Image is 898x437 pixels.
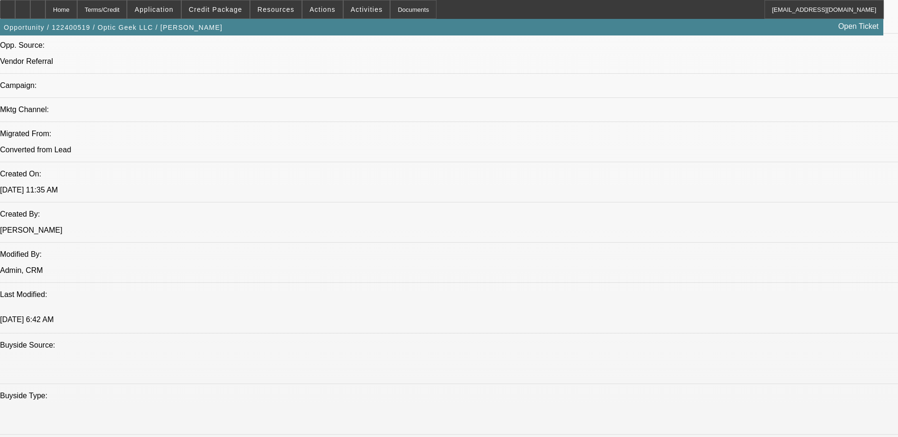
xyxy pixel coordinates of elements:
[189,6,242,13] span: Credit Package
[302,0,343,18] button: Actions
[182,0,249,18] button: Credit Package
[4,24,222,31] span: Opportunity / 122400519 / Optic Geek LLC / [PERSON_NAME]
[134,6,173,13] span: Application
[258,6,294,13] span: Resources
[310,6,336,13] span: Actions
[344,0,390,18] button: Activities
[835,18,882,35] a: Open Ticket
[127,0,180,18] button: Application
[351,6,383,13] span: Activities
[250,0,302,18] button: Resources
